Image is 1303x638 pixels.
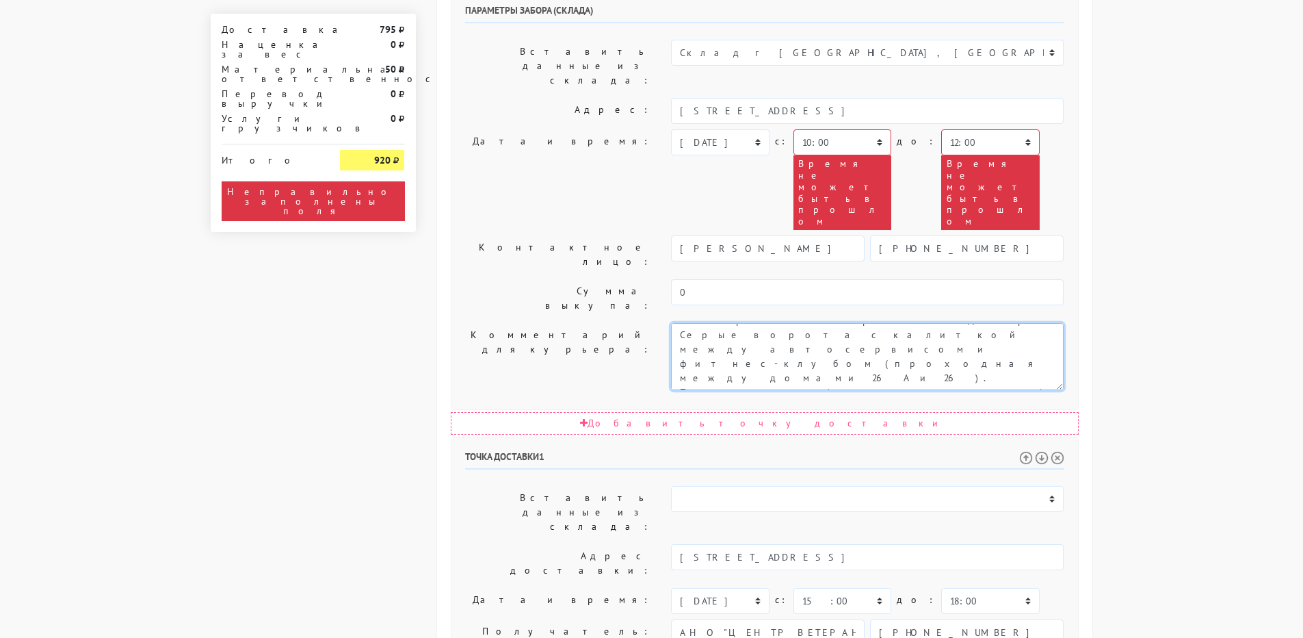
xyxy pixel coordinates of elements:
[211,89,330,108] div: Перевод выручки
[211,114,330,133] div: Услуги грузчиков
[465,5,1064,23] h6: Параметры забора (склада)
[539,450,544,463] span: 1
[941,155,1039,230] div: Время не может быть в прошлом
[374,154,391,166] strong: 920
[671,235,865,261] input: Имя
[455,486,661,539] label: Вставить данные из склада:
[222,181,405,221] div: Неправильно заполнены поля
[455,98,661,124] label: Адрес:
[897,129,936,153] label: до:
[391,88,396,100] strong: 0
[455,323,661,390] label: Комментарий для курьера:
[211,64,330,84] div: Материальная ответственность
[671,323,1064,390] textarea: Как пройти: по [GEOGRAPHIC_DATA] от круга второй поворот во двор. Серые ворота с калиткой между а...
[870,235,1064,261] input: Телефон
[793,155,891,230] div: Время не может быть в прошлом
[455,40,661,92] label: Вставить данные из склада:
[391,38,396,51] strong: 0
[775,129,788,153] label: c:
[380,23,396,36] strong: 795
[775,588,788,612] label: c:
[897,588,936,612] label: до:
[211,40,330,59] div: Наценка за вес
[455,588,661,614] label: Дата и время:
[451,412,1079,435] div: Добавить точку доставки
[455,279,661,318] label: Сумма выкупа:
[455,544,661,583] label: Адрес доставки:
[465,451,1064,470] h6: Точка доставки
[222,150,320,165] div: Итого
[455,235,661,274] label: Контактное лицо:
[391,112,396,125] strong: 0
[211,25,330,34] div: Доставка
[455,129,661,230] label: Дата и время:
[385,63,396,75] strong: 50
